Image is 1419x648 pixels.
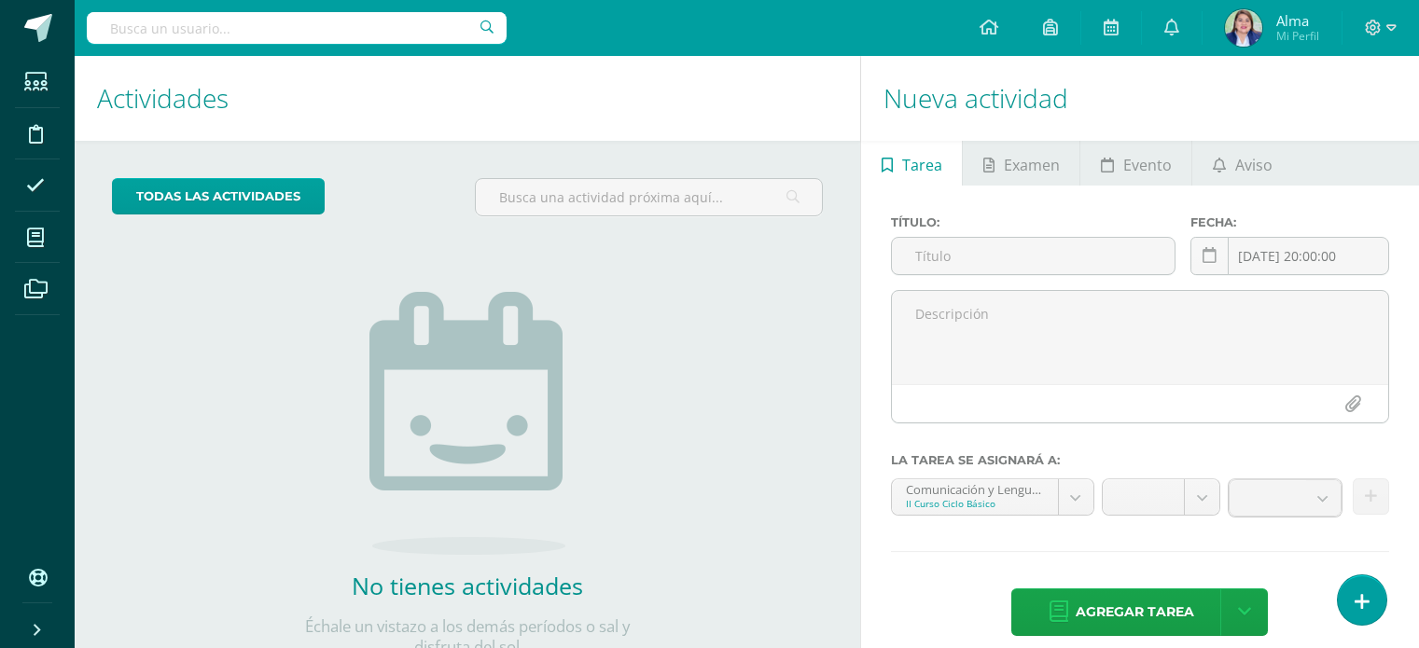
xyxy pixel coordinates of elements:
h2: No tienes actividades [281,570,654,601]
span: Evento [1123,143,1172,187]
span: Tarea [902,143,942,187]
span: Examen [1004,143,1060,187]
a: Examen [963,141,1079,186]
img: 4ef993094213c5b03b2ee2ce6609450d.png [1225,9,1262,47]
label: Fecha: [1190,215,1389,229]
label: La tarea se asignará a: [891,453,1389,467]
span: Mi Perfil [1276,28,1319,44]
span: Aviso [1235,143,1273,187]
img: no_activities.png [369,292,565,555]
input: Busca un usuario... [87,12,507,44]
h1: Nueva actividad [883,56,1397,141]
a: Aviso [1192,141,1292,186]
a: todas las Actividades [112,178,325,214]
h1: Actividades [97,56,838,141]
div: II Curso Ciclo Básico [906,497,1044,510]
div: Comunicación y Lenguaje, Idioma Español 'A' [906,479,1044,497]
input: Fecha de entrega [1191,238,1388,274]
span: Alma [1276,11,1319,30]
label: Título: [891,215,1176,229]
a: Comunicación y Lenguaje, Idioma Español 'A'II Curso Ciclo Básico [892,479,1093,515]
input: Busca una actividad próxima aquí... [476,179,822,215]
input: Título [892,238,1175,274]
a: Tarea [861,141,962,186]
span: Agregar tarea [1076,589,1194,635]
a: Evento [1080,141,1191,186]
